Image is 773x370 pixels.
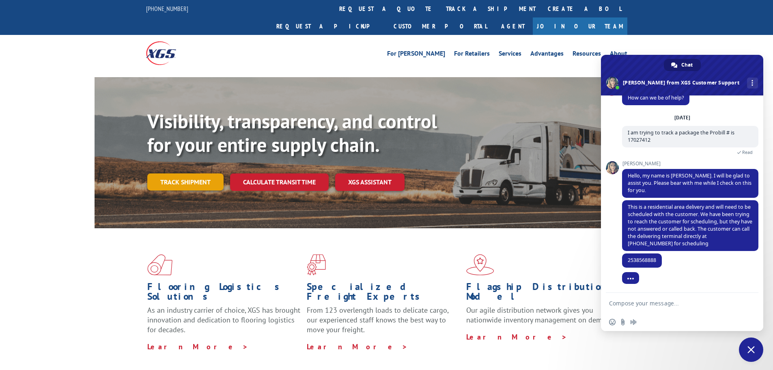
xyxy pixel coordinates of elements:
[388,17,493,35] a: Customer Portal
[628,257,656,264] span: 2538568888
[609,293,739,313] textarea: Compose your message...
[573,50,601,59] a: Resources
[610,50,627,59] a: About
[307,254,326,275] img: xgs-icon-focused-on-flooring-red
[147,173,224,190] a: Track shipment
[387,50,445,59] a: For [PERSON_NAME]
[454,50,490,59] a: For Retailers
[147,305,300,334] span: As an industry carrier of choice, XGS has brought innovation and dedication to flooring logistics...
[530,50,564,59] a: Advantages
[628,203,752,247] span: This is a residential area delivery and will need to be scheduled with the customer. We have been...
[620,319,626,325] span: Send a file
[466,282,620,305] h1: Flagship Distribution Model
[147,108,437,157] b: Visibility, transparency, and control for your entire supply chain.
[628,172,751,194] span: Hello, my name is [PERSON_NAME]. I will be glad to assist you. Please bear with me while I check ...
[307,282,460,305] h1: Specialized Freight Experts
[147,342,248,351] a: Learn More >
[742,149,753,155] span: Read
[466,305,616,325] span: Our agile distribution network gives you nationwide inventory management on demand.
[270,17,388,35] a: Request a pickup
[681,59,693,71] span: Chat
[628,129,734,143] span: I am trying to track a package the Probill # is 17027412
[499,50,521,59] a: Services
[664,59,701,71] a: Chat
[307,342,408,351] a: Learn More >
[335,173,405,191] a: XGS ASSISTANT
[147,282,301,305] h1: Flooring Logistics Solutions
[630,319,637,325] span: Audio message
[533,17,627,35] a: Join Our Team
[146,4,188,13] a: [PHONE_NUMBER]
[147,254,172,275] img: xgs-icon-total-supply-chain-intelligence-red
[466,254,494,275] img: xgs-icon-flagship-distribution-model-red
[674,115,690,120] div: [DATE]
[466,332,567,342] a: Learn More >
[622,161,758,167] span: [PERSON_NAME]
[609,319,616,325] span: Insert an emoji
[493,17,533,35] a: Agent
[230,173,329,191] a: Calculate transit time
[739,338,763,362] a: Close chat
[307,305,460,342] p: From 123 overlength loads to delicate cargo, our experienced staff knows the best way to move you...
